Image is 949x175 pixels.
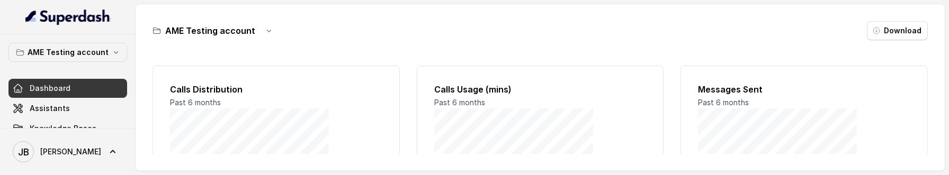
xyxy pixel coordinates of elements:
button: Download [867,21,928,40]
span: Past 6 months [434,98,485,107]
h3: AME Testing account [165,24,255,37]
button: AME Testing account [8,43,127,62]
a: Knowledge Bases [8,119,127,138]
h2: Messages Sent [698,83,910,96]
h2: Calls Usage (mins) [434,83,647,96]
span: Assistants [30,103,70,114]
text: JB [18,146,29,158]
span: Dashboard [30,83,70,94]
span: Past 6 months [698,98,749,107]
span: Past 6 months [170,98,221,107]
p: AME Testing account [28,46,109,59]
a: Assistants [8,99,127,118]
img: light.svg [25,8,111,25]
span: Knowledge Bases [30,123,96,134]
a: [PERSON_NAME] [8,137,127,167]
span: [PERSON_NAME] [40,146,101,157]
h2: Calls Distribution [170,83,382,96]
a: Dashboard [8,79,127,98]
